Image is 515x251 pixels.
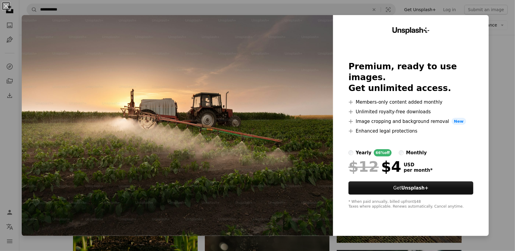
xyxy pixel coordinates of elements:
[406,149,427,156] div: monthly
[404,168,433,173] span: per month *
[348,99,473,106] li: Members-only content added monthly
[348,127,473,135] li: Enhanced legal protections
[452,118,466,125] span: New
[348,181,473,195] button: GetUnsplash+
[348,199,473,209] div: * When paid annually, billed upfront $48 Taxes where applicable. Renews automatically. Cancel any...
[374,149,392,156] div: 66% off
[401,185,428,191] strong: Unsplash+
[404,162,433,168] span: USD
[348,108,473,115] li: Unlimited royalty-free downloads
[348,118,473,125] li: Image cropping and background removal
[348,159,401,174] div: $4
[348,61,473,94] h2: Premium, ready to use images. Get unlimited access.
[348,150,353,155] input: yearly66%off
[348,159,379,174] span: $12
[356,149,371,156] div: yearly
[399,150,404,155] input: monthly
